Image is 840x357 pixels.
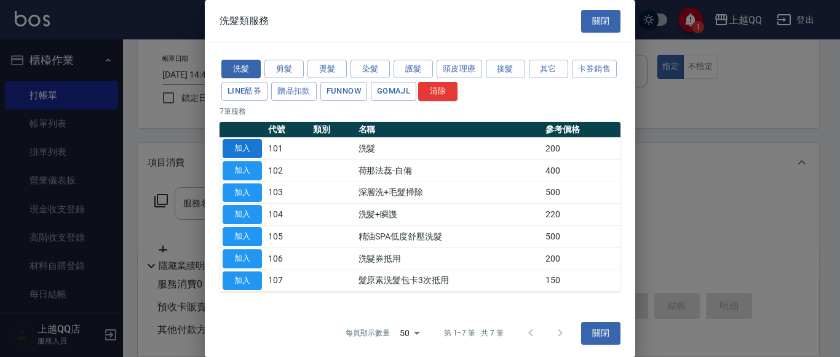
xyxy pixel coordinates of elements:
[265,122,310,138] th: 代號
[223,139,262,158] button: 加入
[355,226,542,248] td: 精油SPA低度舒壓洗髮
[542,122,620,138] th: 參考價格
[542,247,620,270] td: 200
[355,247,542,270] td: 洗髮券抵用
[355,138,542,160] td: 洗髮
[394,60,433,79] button: 護髮
[220,106,620,117] p: 7 筆服務
[542,138,620,160] td: 200
[265,270,310,292] td: 107
[265,204,310,226] td: 104
[351,60,390,79] button: 染髮
[542,204,620,226] td: 220
[223,227,262,246] button: 加入
[307,60,347,79] button: 燙髮
[355,159,542,182] td: 荷那法蕊-自備
[355,182,542,204] td: 深層洗+毛髮掃除
[542,182,620,204] td: 500
[265,247,310,270] td: 106
[581,10,620,33] button: 關閉
[437,60,482,79] button: 頭皮理療
[320,82,367,101] button: FUNNOW
[355,204,542,226] td: 洗髪+瞬謢
[265,159,310,182] td: 102
[355,270,542,292] td: 髮原素洗髮包卡3次抵用
[346,327,390,339] p: 每頁顯示數量
[223,183,262,203] button: 加入
[265,182,310,204] td: 103
[220,15,269,27] span: 洗髮類服務
[223,249,262,268] button: 加入
[542,270,620,292] td: 150
[221,82,267,101] button: LINE酷券
[223,271,262,291] button: 加入
[223,161,262,180] button: 加入
[265,138,310,160] td: 101
[223,205,262,224] button: 加入
[355,122,542,138] th: 名稱
[418,82,458,101] button: 清除
[444,327,504,339] p: 第 1–7 筆 共 7 筆
[581,322,620,345] button: 關閉
[264,60,304,79] button: 剪髮
[221,60,261,79] button: 洗髮
[486,60,525,79] button: 接髮
[572,60,617,79] button: 卡券銷售
[265,226,310,248] td: 105
[529,60,568,79] button: 其它
[542,159,620,182] td: 400
[395,316,424,350] div: 50
[310,122,355,138] th: 類別
[371,82,416,101] button: GOMAJL
[542,226,620,248] td: 500
[271,82,317,101] button: 贈品扣款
